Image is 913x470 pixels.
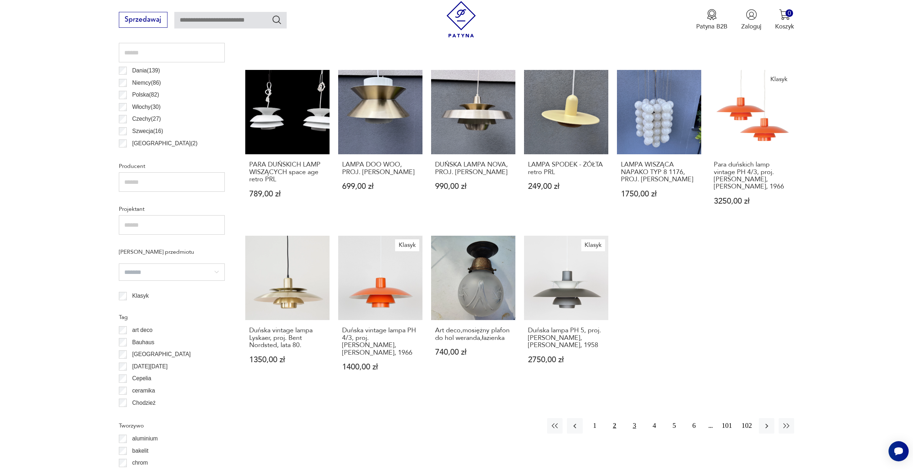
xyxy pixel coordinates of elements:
p: Patyna B2B [696,22,728,31]
p: Tag [119,312,225,322]
p: bakelit [132,446,148,456]
p: Czechy ( 27 ) [132,114,161,124]
button: 101 [719,418,735,434]
p: [DATE][DATE] [132,362,167,371]
button: 102 [739,418,755,434]
button: Patyna B2B [696,9,728,31]
p: 1350,00 zł [249,356,326,364]
a: KlasykPara duńskich lamp vintage PH 4/3, proj. Poul Henningsen, Louis Poulsen, 1966Para duńskich ... [710,70,794,222]
img: Ikona medalu [706,9,717,20]
p: Producent [119,161,225,171]
a: Duńska vintage lampa Lyskaer, proj. Bent Nordsted, lata 80.Duńska vintage lampa Lyskaer, proj. Be... [245,236,330,388]
h3: LAMPA SPODEK - ŻÓŁTA retro PRL [528,161,604,176]
a: DUŃSKA LAMPA NOVA, PROJ. JO HAMMERBORGDUŃSKA LAMPA NOVA, PROJ. [PERSON_NAME]990,00 zł [431,70,515,222]
p: Bauhaus [132,338,155,347]
p: Polska ( 82 ) [132,90,159,99]
p: Projektant [119,204,225,214]
div: 0 [786,9,793,17]
p: Szwecja ( 16 ) [132,127,163,136]
h3: LAMPA WISZĄCA NAPAKO TYP 8 1176, PROJ. [PERSON_NAME] [621,161,697,183]
img: Patyna - sklep z meblami i dekoracjami vintage [443,1,479,37]
h3: LAMPA DOO WOO, PROJ. [PERSON_NAME] [342,161,419,176]
p: Zaloguj [741,22,761,31]
p: art deco [132,325,152,335]
h3: Duńska vintage lampa PH 4/3, proj. [PERSON_NAME], [PERSON_NAME], 1966 [342,327,419,356]
button: 2 [607,418,622,434]
a: KlasykDuńska vintage lampa PH 4/3, proj. Poul Henningsen, Louis Poulsen, 1966Duńska vintage lampa... [338,236,422,388]
p: 1400,00 zł [342,363,419,371]
p: [GEOGRAPHIC_DATA] ( 2 ) [132,151,197,160]
p: Tworzywo [119,421,225,430]
p: Koszyk [775,22,794,31]
h3: Para duńskich lamp vintage PH 4/3, proj. [PERSON_NAME], [PERSON_NAME], 1966 [714,161,790,191]
p: aluminium [132,434,158,443]
h3: PARA DUŃSKICH LAMP WISZĄCYCH space age retro PRL [249,161,326,183]
p: 1750,00 zł [621,190,697,198]
p: 249,00 zł [528,183,604,190]
button: 3 [627,418,642,434]
p: 699,00 zł [342,183,419,190]
button: 0Koszyk [775,9,794,31]
a: KlasykDuńska lampa PH 5, proj. Poul Henningsen, Louis Poulsen, 1958Duńska lampa PH 5, proj. [PERS... [524,236,608,388]
p: 2750,00 zł [528,356,604,364]
iframe: Smartsupp widget button [889,441,909,461]
p: 789,00 zł [249,190,326,198]
a: LAMPA DOO WOO, PROJ. LOUIS POULSENLAMPA DOO WOO, PROJ. [PERSON_NAME]699,00 zł [338,70,422,222]
p: 990,00 zł [435,183,511,190]
h3: Art deco,mosiężny plafon do hol weranda,łazienka [435,327,511,342]
p: Cepelia [132,374,151,383]
p: [GEOGRAPHIC_DATA] [132,350,191,359]
p: Ćmielów [132,410,154,420]
button: 1 [587,418,603,434]
p: Dania ( 139 ) [132,66,160,75]
button: 4 [646,418,662,434]
button: Szukaj [272,14,282,25]
a: LAMPA SPODEK - ŻÓŁTA retro PRLLAMPA SPODEK - ŻÓŁTA retro PRL249,00 zł [524,70,608,222]
button: Zaloguj [741,9,761,31]
button: 6 [686,418,702,434]
p: [GEOGRAPHIC_DATA] ( 2 ) [132,139,197,148]
h3: DUŃSKA LAMPA NOVA, PROJ. [PERSON_NAME] [435,161,511,176]
a: Sprzedawaj [119,17,167,23]
p: Klasyk [132,291,149,301]
a: Ikona medaluPatyna B2B [696,9,728,31]
button: 5 [666,418,682,434]
button: Sprzedawaj [119,12,167,28]
p: Włochy ( 30 ) [132,102,161,112]
p: 740,00 zł [435,349,511,356]
a: LAMPA WISZĄCA NAPAKO TYP 8 1176, PROJ. JOSEF HŮRKALAMPA WISZĄCA NAPAKO TYP 8 1176, PROJ. [PERSON_... [617,70,701,222]
p: ceramika [132,386,155,395]
p: [PERSON_NAME] przedmiotu [119,247,225,257]
p: 3250,00 zł [714,198,790,205]
p: Niemcy ( 86 ) [132,78,161,88]
img: Ikonka użytkownika [746,9,757,20]
img: Ikona koszyka [779,9,790,20]
h3: Duńska lampa PH 5, proj. [PERSON_NAME], [PERSON_NAME], 1958 [528,327,604,349]
p: chrom [132,458,148,467]
a: PARA DUŃSKICH LAMP WISZĄCYCH space age retro PRLPARA DUŃSKICH LAMP WISZĄCYCH space age retro PRL7... [245,70,330,222]
a: Art deco,mosiężny plafon do hol weranda,łazienkaArt deco,mosiężny plafon do hol weranda,łazienka7... [431,236,515,388]
h3: Duńska vintage lampa Lyskaer, proj. Bent Nordsted, lata 80. [249,327,326,349]
p: Chodzież [132,398,156,408]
